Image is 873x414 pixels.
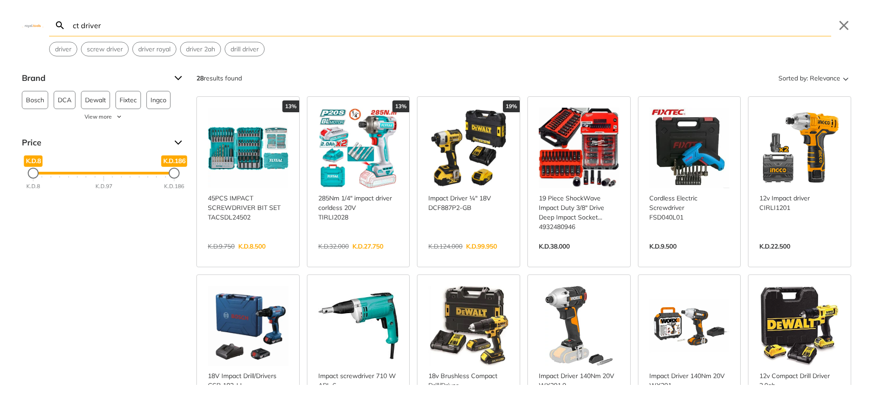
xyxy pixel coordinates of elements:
button: Sorted by:Relevance Sort [777,71,851,85]
button: DCA [54,91,75,109]
span: Dewalt [85,91,106,109]
input: Search… [71,15,831,36]
div: Suggestion: drill driver [225,42,265,56]
span: Bosch [26,91,44,109]
svg: Sort [840,73,851,84]
span: driver 2ah [186,45,215,54]
div: Suggestion: driver [49,42,77,56]
img: Close [22,23,44,27]
button: Bosch [22,91,48,109]
button: Select suggestion: driver royal [133,42,176,56]
div: K.D.8 [26,182,40,190]
span: driver royal [138,45,171,54]
div: results found [196,71,242,85]
div: K.D.97 [95,182,112,190]
div: 13% [282,100,299,112]
span: Brand [22,71,167,85]
button: Fixtec [115,91,141,109]
div: Suggestion: screw driver [81,42,129,56]
span: View more [85,113,112,121]
button: Select suggestion: driver 2ah [181,42,221,56]
button: Select suggestion: drill driver [225,42,264,56]
button: View more [22,113,186,121]
div: Suggestion: driver 2ah [180,42,221,56]
span: driver [55,45,71,54]
span: Fixtec [120,91,137,109]
span: Relevance [810,71,840,85]
span: DCA [58,91,71,109]
div: Maximum Price [169,168,180,179]
div: 13% [392,100,409,112]
button: Select suggestion: screw driver [81,42,128,56]
strong: 28 [196,74,204,82]
div: 19% [503,100,520,112]
button: Select suggestion: driver [50,42,77,56]
span: screw driver [87,45,123,54]
button: Dewalt [81,91,110,109]
div: Suggestion: driver royal [132,42,176,56]
div: Minimum Price [28,168,39,179]
span: Price [22,135,167,150]
span: Ingco [151,91,166,109]
button: Ingco [146,91,171,109]
svg: Search [55,20,65,31]
span: drill driver [231,45,259,54]
button: Close [837,18,851,33]
div: K.D.186 [164,182,184,190]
